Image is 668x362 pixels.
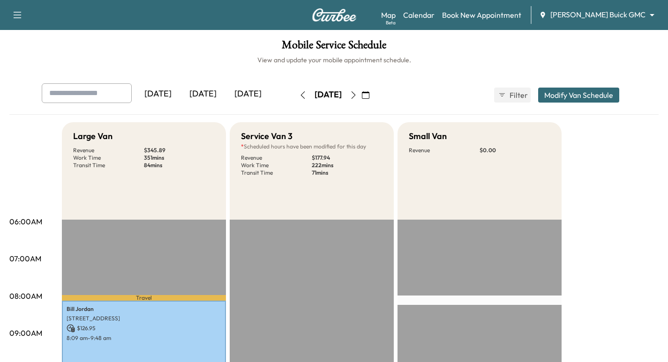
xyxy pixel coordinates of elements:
p: 07:00AM [9,253,41,264]
p: $ 177.94 [312,154,383,162]
h5: Large Van [73,130,113,143]
button: Filter [494,88,531,103]
p: $ 0.00 [480,147,550,154]
p: Work Time [73,154,144,162]
p: Bill Jordan [67,305,221,313]
p: Revenue [241,154,312,162]
a: Book New Appointment [442,9,521,21]
p: Revenue [409,147,480,154]
p: Transit Time [73,162,144,169]
div: [DATE] [225,83,270,105]
div: [DATE] [315,89,342,101]
p: 09:00AM [9,327,42,339]
p: 84 mins [144,162,215,169]
p: $ 126.95 [67,324,221,332]
a: MapBeta [381,9,396,21]
div: [DATE] [180,83,225,105]
p: Revenue [73,147,144,154]
div: [DATE] [135,83,180,105]
button: Modify Van Schedule [538,88,619,103]
p: Scheduled hours have been modified for this day [241,143,383,150]
img: Curbee Logo [312,8,357,22]
p: 8:09 am - 9:48 am [67,334,221,342]
p: 06:00AM [9,216,42,227]
p: [STREET_ADDRESS] [67,315,221,322]
h5: Small Van [409,130,447,143]
div: Beta [386,19,396,26]
h6: View and update your mobile appointment schedule. [9,55,659,65]
p: 08:00AM [9,290,42,302]
p: 351 mins [144,154,215,162]
span: [PERSON_NAME] Buick GMC [550,9,645,20]
p: Work Time [241,162,312,169]
p: $ 345.89 [144,147,215,154]
span: Filter [510,89,526,101]
p: Travel [62,295,226,301]
p: 71 mins [312,169,383,177]
p: 222 mins [312,162,383,169]
h1: Mobile Service Schedule [9,39,659,55]
p: Transit Time [241,169,312,177]
h5: Service Van 3 [241,130,293,143]
a: Calendar [403,9,435,21]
